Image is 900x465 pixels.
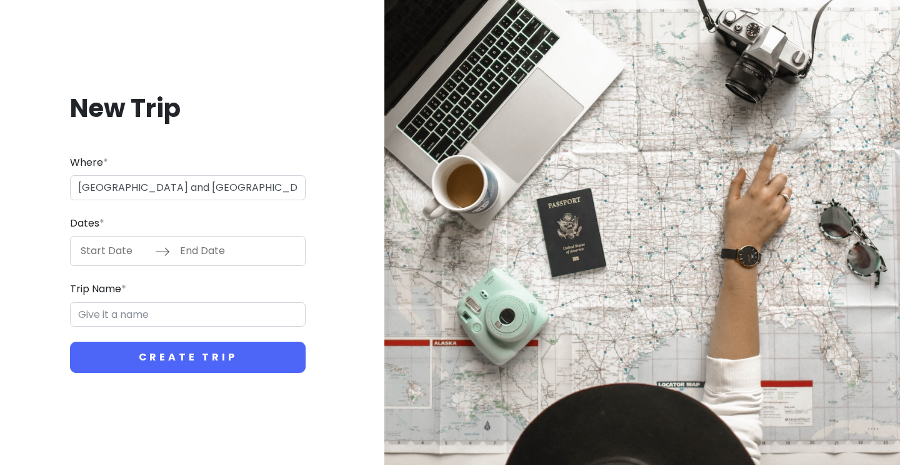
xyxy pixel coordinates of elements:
label: Trip Name [70,281,126,297]
label: Where [70,155,108,171]
button: Create Trip [70,342,306,373]
h1: New Trip [70,92,306,125]
input: City (e.g., New York) [70,175,306,200]
label: Dates [70,215,104,232]
input: Give it a name [70,302,306,327]
input: Start Date [74,237,155,265]
input: End Date [173,237,254,265]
